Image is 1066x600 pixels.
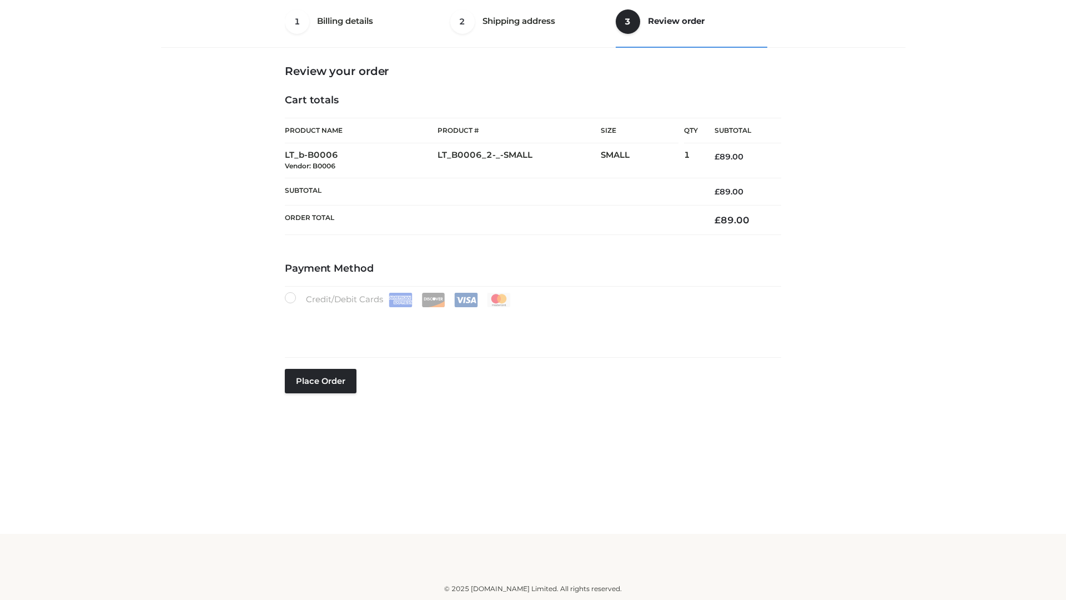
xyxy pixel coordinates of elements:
th: Qty [684,118,698,143]
h4: Cart totals [285,94,781,107]
span: £ [715,152,720,162]
h3: Review your order [285,64,781,78]
span: £ [715,187,720,197]
th: Subtotal [698,118,781,143]
div: © 2025 [DOMAIN_NAME] Limited. All rights reserved. [165,583,901,594]
th: Size [601,118,678,143]
img: Mastercard [487,293,511,307]
label: Credit/Debit Cards [285,292,512,307]
bdi: 89.00 [715,214,750,226]
td: LT_b-B0006 [285,143,438,178]
img: Discover [421,293,445,307]
td: SMALL [601,143,684,178]
img: Amex [389,293,413,307]
th: Product # [438,118,601,143]
td: 1 [684,143,698,178]
small: Vendor: B0006 [285,162,335,170]
td: LT_B0006_2-_-SMALL [438,143,601,178]
span: £ [715,214,721,226]
iframe: Secure payment input frame [283,305,779,346]
h4: Payment Method [285,263,781,275]
th: Order Total [285,206,698,235]
img: Visa [454,293,478,307]
bdi: 89.00 [715,187,743,197]
th: Product Name [285,118,438,143]
button: Place order [285,369,356,393]
bdi: 89.00 [715,152,743,162]
th: Subtotal [285,178,698,205]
